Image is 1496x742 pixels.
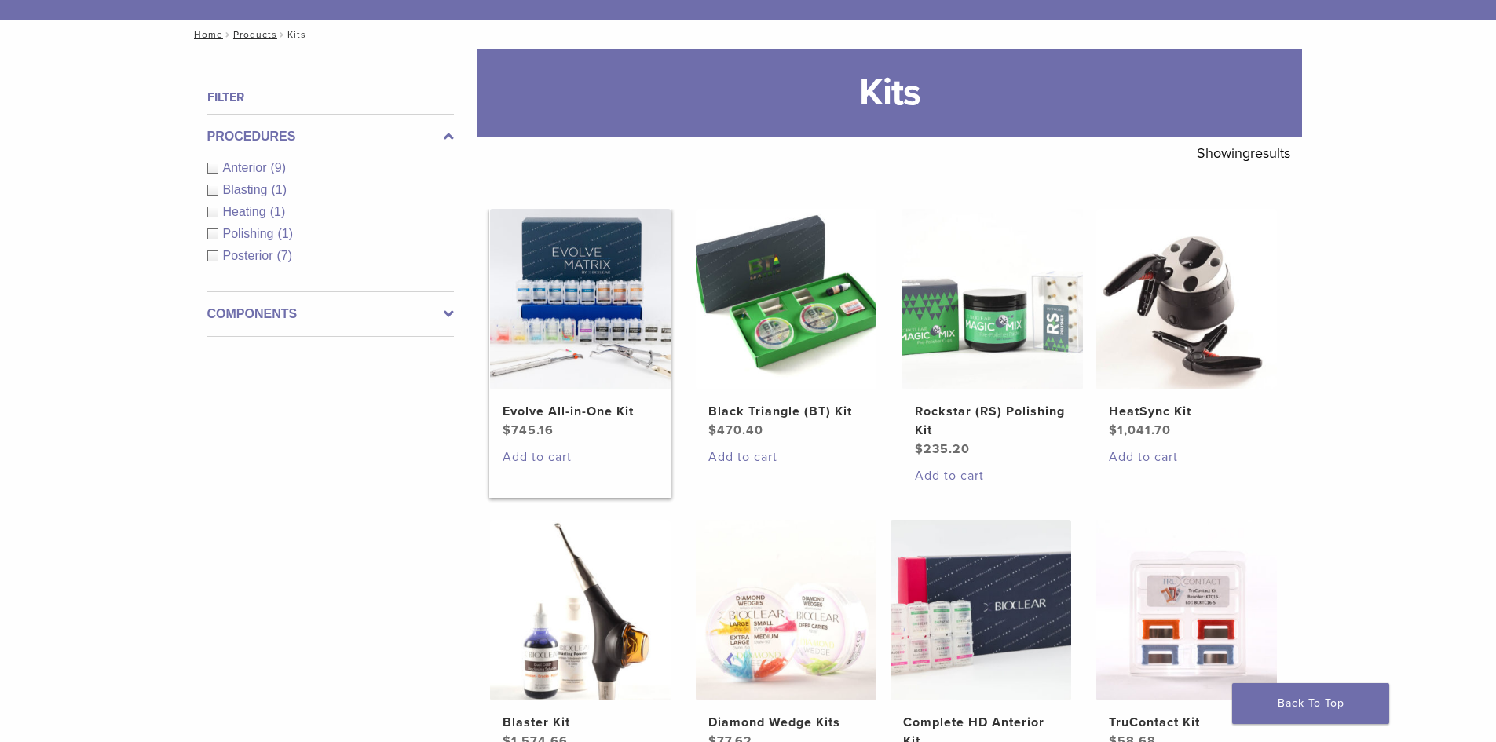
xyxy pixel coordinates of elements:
span: $ [503,422,511,438]
span: Heating [223,205,270,218]
a: Back To Top [1232,683,1389,724]
a: HeatSync KitHeatSync Kit $1,041.70 [1095,209,1278,440]
img: Blaster Kit [490,520,671,700]
h2: HeatSync Kit [1109,402,1264,421]
a: Products [233,29,277,40]
h2: Blaster Kit [503,713,658,732]
h2: TruContact Kit [1109,713,1264,732]
bdi: 745.16 [503,422,554,438]
img: HeatSync Kit [1096,209,1277,389]
h2: Black Triangle (BT) Kit [708,402,864,421]
span: (1) [277,227,293,240]
span: Anterior [223,161,271,174]
img: Complete HD Anterior Kit [891,520,1071,700]
bdi: 1,041.70 [1109,422,1171,438]
span: (7) [277,249,293,262]
a: Home [189,29,223,40]
span: $ [1109,422,1117,438]
nav: Kits [183,20,1314,49]
a: Evolve All-in-One KitEvolve All-in-One Kit $745.16 [489,209,672,440]
span: (1) [270,205,286,218]
span: Polishing [223,227,278,240]
a: Add to cart: “Evolve All-in-One Kit” [503,448,658,466]
h2: Rockstar (RS) Polishing Kit [915,402,1070,440]
span: (1) [271,183,287,196]
img: Evolve All-in-One Kit [490,209,671,389]
p: Showing results [1197,137,1290,170]
a: Add to cart: “Rockstar (RS) Polishing Kit” [915,466,1070,485]
a: Black Triangle (BT) KitBlack Triangle (BT) Kit $470.40 [695,209,878,440]
h2: Diamond Wedge Kits [708,713,864,732]
span: Posterior [223,249,277,262]
img: Black Triangle (BT) Kit [696,209,876,389]
bdi: 470.40 [708,422,763,438]
label: Components [207,305,454,323]
a: Rockstar (RS) Polishing KitRockstar (RS) Polishing Kit $235.20 [902,209,1085,459]
img: Rockstar (RS) Polishing Kit [902,209,1083,389]
bdi: 235.20 [915,441,970,457]
h1: Kits [477,49,1302,137]
h4: Filter [207,88,454,107]
span: (9) [271,161,287,174]
span: Blasting [223,183,272,196]
img: Diamond Wedge Kits [696,520,876,700]
a: Add to cart: “HeatSync Kit” [1109,448,1264,466]
span: / [277,31,287,38]
span: $ [915,441,924,457]
img: TruContact Kit [1096,520,1277,700]
label: Procedures [207,127,454,146]
a: Add to cart: “Black Triangle (BT) Kit” [708,448,864,466]
h2: Evolve All-in-One Kit [503,402,658,421]
span: $ [708,422,717,438]
span: / [223,31,233,38]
